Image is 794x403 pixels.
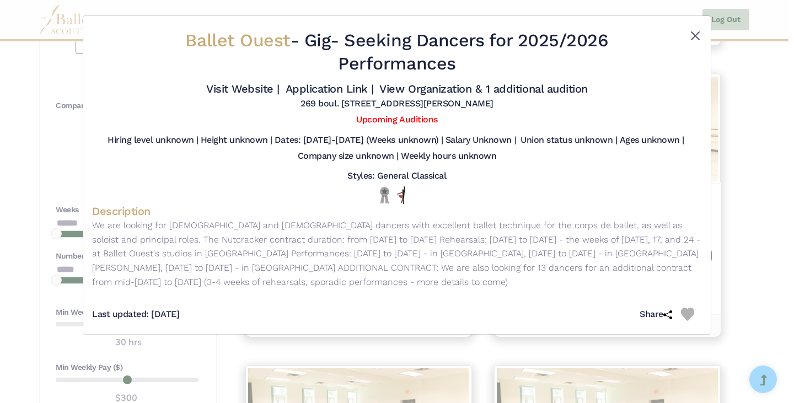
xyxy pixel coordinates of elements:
h5: Share [640,309,681,320]
span: Ballet Ouest [185,30,290,51]
img: Heart [681,308,694,321]
h5: Hiring level unknown | [108,135,198,146]
a: Visit Website | [206,82,280,95]
h5: Salary Unknown | [446,135,516,146]
img: All [397,186,405,204]
p: We are looking for [DEMOGRAPHIC_DATA] and [DEMOGRAPHIC_DATA] dancers with excellent ballet techni... [92,218,702,289]
a: Application Link | [286,82,374,95]
h5: Height unknown | [201,135,272,146]
span: Gig [304,30,331,51]
h4: Description [92,204,702,218]
h2: - - Seeking Dancers for 2025/2026 Performances [143,29,651,75]
button: Close [689,29,702,42]
h5: Last updated: [DATE] [92,309,179,320]
img: Local [378,186,391,203]
h5: Company size unknown | [298,151,399,162]
a: View Organization & 1 additional audition [379,82,587,95]
h5: Styles: General Classical [347,170,446,182]
h5: Dates: [DATE]-[DATE] (Weeks unknown) | [275,135,443,146]
h5: Weekly hours unknown [401,151,496,162]
h5: 269 boul. [STREET_ADDRESS][PERSON_NAME] [301,98,493,110]
a: Upcoming Auditions [356,114,437,125]
h5: Union status unknown | [521,135,617,146]
h5: Ages unknown | [620,135,684,146]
